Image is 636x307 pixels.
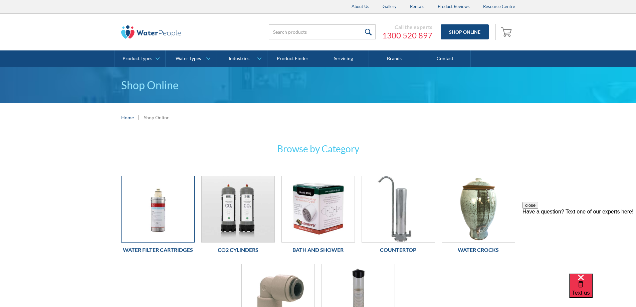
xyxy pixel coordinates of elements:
[281,176,355,257] a: Bath and ShowerBath and Shower
[115,50,165,67] a: Product Types
[269,24,376,39] input: Search products
[281,246,355,254] h6: Bath and Shower
[121,25,181,39] img: The Water People
[441,24,489,39] a: Shop Online
[499,24,515,40] a: Open empty cart
[201,176,275,257] a: Co2 CylindersCo2 Cylinders
[569,274,636,307] iframe: podium webchat widget bubble
[442,176,515,257] a: Water CrocksWater Crocks
[382,30,432,40] a: 1300 520 897
[121,176,195,257] a: Water Filter CartridgesWater Filter Cartridges
[267,50,318,67] a: Product Finder
[166,50,216,67] a: Water Types
[362,246,435,254] h6: Countertop
[362,176,435,257] a: CountertopCountertop
[382,24,432,30] div: Call the experts
[121,77,515,93] h1: Shop Online
[501,26,513,37] img: shopping cart
[442,246,515,254] h6: Water Crocks
[121,114,134,121] a: Home
[137,113,141,121] div: |
[282,176,355,242] img: Bath and Shower
[176,56,201,61] div: Water Types
[229,56,249,61] div: Industries
[121,246,195,254] h6: Water Filter Cartridges
[216,50,267,67] a: Industries
[369,50,420,67] a: Brands
[201,246,275,254] h6: Co2 Cylinders
[318,50,369,67] a: Servicing
[188,142,448,156] h3: Browse by Category
[420,50,471,67] a: Contact
[202,176,274,242] img: Co2 Cylinders
[442,176,515,242] img: Water Crocks
[144,114,169,121] div: Shop Online
[122,176,194,242] img: Water Filter Cartridges
[362,176,435,242] img: Countertop
[123,56,152,61] div: Product Types
[522,202,636,282] iframe: podium webchat widget prompt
